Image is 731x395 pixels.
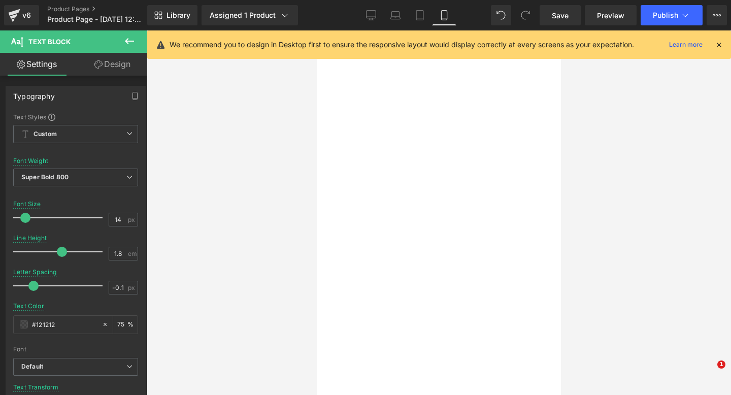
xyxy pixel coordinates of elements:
div: Text Styles [13,113,138,121]
span: Save [552,10,569,21]
a: Mobile [432,5,456,25]
button: Redo [515,5,536,25]
div: Text Color [13,303,44,310]
div: v6 [20,9,33,22]
span: px [128,284,137,291]
a: Preview [585,5,637,25]
span: Product Page - [DATE] 12:33:29 [47,15,145,23]
div: Typography [13,86,55,101]
span: Library [167,11,190,20]
div: Letter Spacing [13,269,57,276]
span: Preview [597,10,624,21]
span: Publish [653,11,678,19]
a: Design [76,53,149,76]
a: New Library [147,5,197,25]
div: Text Transform [13,384,59,391]
span: px [128,216,137,223]
b: Custom [34,130,57,139]
span: 1 [717,360,725,369]
span: em [128,250,137,257]
a: Product Pages [47,5,164,13]
span: Text Block [28,38,71,46]
div: Font [13,346,138,353]
div: Font Weight [13,157,48,164]
a: Desktop [359,5,383,25]
button: Publish [641,5,703,25]
input: Color [32,319,97,330]
i: Default [21,363,43,371]
div: Line Height [13,235,47,242]
button: More [707,5,727,25]
div: Assigned 1 Product [210,10,290,20]
b: Super Bold 800 [21,173,69,181]
p: We recommend you to design in Desktop first to ensure the responsive layout would display correct... [170,39,634,50]
div: % [113,316,138,334]
button: Undo [491,5,511,25]
iframe: Intercom live chat [696,360,721,385]
a: Learn more [665,39,707,51]
a: Laptop [383,5,408,25]
a: Tablet [408,5,432,25]
div: Font Size [13,201,41,208]
a: v6 [4,5,39,25]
